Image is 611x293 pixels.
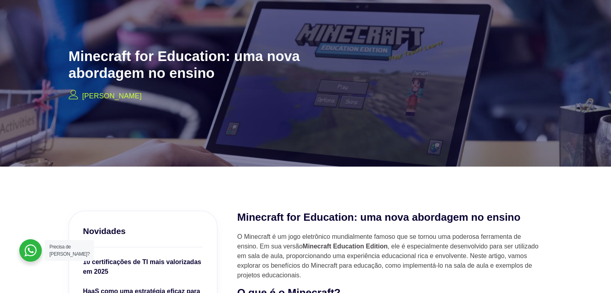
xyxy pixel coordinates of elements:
[237,211,543,224] h2: Minecraft for Education: uma nova abordagem no ensino
[49,244,90,257] span: Precisa de [PERSON_NAME]?
[83,257,203,279] a: 10 certificações de TI mais valorizadas em 2025
[237,232,543,280] p: O Minecraft é um jogo eletrônico mundialmente famoso que se tornou uma poderosa ferramenta de ens...
[571,254,611,293] div: Widget de chat
[302,243,388,250] strong: Minecraft Education Edition
[69,48,326,81] h2: Minecraft for Education: uma nova abordagem no ensino
[571,254,611,293] iframe: Chat Widget
[82,91,142,102] p: [PERSON_NAME]
[83,225,203,237] h3: Novidades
